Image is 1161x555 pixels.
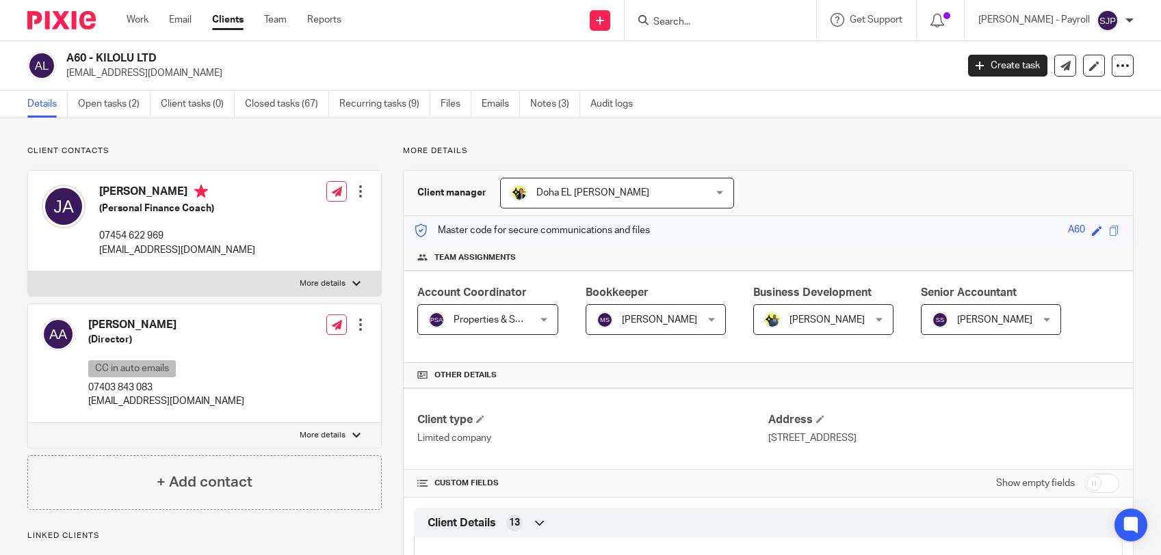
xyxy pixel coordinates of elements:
[27,11,96,29] img: Pixie
[27,51,56,80] img: svg%3E
[78,91,151,118] a: Open tasks (2)
[768,431,1119,445] p: [STREET_ADDRESS]
[850,15,902,25] span: Get Support
[957,315,1032,325] span: [PERSON_NAME]
[417,431,768,445] p: Limited company
[764,312,781,328] img: Dennis-Starbridge.jpg
[441,91,471,118] a: Files
[434,370,497,381] span: Other details
[652,16,775,29] input: Search
[597,312,613,328] img: svg%3E
[996,476,1075,490] label: Show empty fields
[27,91,68,118] a: Details
[212,13,244,27] a: Clients
[66,51,771,66] h2: A60 - KILOLU LTD
[88,360,176,377] p: CC in auto emails
[194,185,208,198] i: Primary
[978,13,1090,27] p: [PERSON_NAME] - Payroll
[157,472,252,493] h4: + Add contact
[403,146,1134,157] p: More details
[932,312,948,328] img: svg%3E
[307,13,341,27] a: Reports
[169,13,192,27] a: Email
[921,287,1017,298] span: Senior Accountant
[27,146,382,157] p: Client contacts
[99,202,255,215] h5: (Personal Finance Coach)
[768,413,1119,427] h4: Address
[482,91,520,118] a: Emails
[264,13,287,27] a: Team
[417,186,486,200] h3: Client manager
[99,229,255,243] p: 07454 622 969
[88,381,244,394] p: 07403 843 083
[417,413,768,427] h4: Client type
[99,185,255,202] h4: [PERSON_NAME]
[99,243,255,257] p: [EMAIL_ADDRESS][DOMAIN_NAME]
[417,478,768,489] h4: CUSTOM FIELDS
[88,318,244,332] h4: [PERSON_NAME]
[27,530,382,541] p: Linked clients
[1097,10,1119,31] img: svg%3E
[428,312,445,328] img: svg%3E
[417,287,527,298] span: Account Coordinator
[511,185,527,201] img: Doha-Starbridge.jpg
[339,91,430,118] a: Recurring tasks (9)
[428,516,496,530] span: Client Details
[66,66,948,80] p: [EMAIL_ADDRESS][DOMAIN_NAME]
[530,91,580,118] a: Notes (3)
[88,333,244,347] h5: (Director)
[790,315,865,325] span: [PERSON_NAME]
[1068,223,1085,239] div: A60
[88,394,244,408] p: [EMAIL_ADDRESS][DOMAIN_NAME]
[127,13,148,27] a: Work
[300,430,345,441] p: More details
[622,315,697,325] span: [PERSON_NAME]
[509,516,520,530] span: 13
[245,91,329,118] a: Closed tasks (67)
[42,318,75,351] img: svg%3E
[42,185,86,228] img: svg%3E
[300,278,345,289] p: More details
[536,188,649,198] span: Doha EL [PERSON_NAME]
[161,91,235,118] a: Client tasks (0)
[968,55,1047,77] a: Create task
[586,287,649,298] span: Bookkeeper
[414,224,650,237] p: Master code for secure communications and files
[590,91,643,118] a: Audit logs
[434,252,516,263] span: Team assignments
[454,315,554,325] span: Properties & SMEs - AC
[753,287,872,298] span: Business Development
